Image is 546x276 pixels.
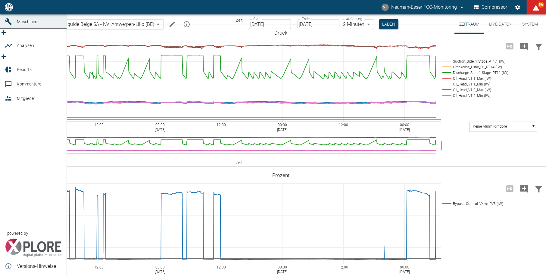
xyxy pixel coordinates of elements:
[532,39,546,54] button: Daten filtern
[342,19,374,29] div: 2 Minuten
[253,17,261,22] label: Start
[5,239,62,257] img: Xplore Logo
[484,14,516,34] button: Live-Daten
[503,43,517,49] span: Hohe Auflösung nur für Zeiträume von <3 Tagen verfügbar
[17,67,32,72] span: Reports
[249,19,291,29] input: DD.MM.YYYY
[302,17,310,22] label: Ende
[346,17,362,22] label: Auflösung
[512,2,523,13] button: Einstellungen
[166,18,178,30] button: Machine bearbeiten
[473,2,509,13] button: Compressor
[379,19,398,29] button: Laden
[381,2,466,13] button: fcc-monitoring@neuman-esser.com
[532,181,546,197] button: Daten filtern
[17,263,62,270] span: Versions-Hinweise
[17,19,37,24] span: Maschinen
[473,125,507,129] text: Keine Alarmkorridore
[293,21,296,28] p: –
[21,21,154,28] a: 908000047_Air Liquide Belge SA - NV_Antwerpen-Lillo (BE)
[17,96,35,101] span: Mitglieder
[382,4,389,11] div: NF
[181,18,193,30] button: mission info
[298,19,339,29] input: DD.MM.YYYY
[17,43,34,48] span: Analysen
[516,14,544,34] button: System
[7,231,28,236] span: powered by
[30,21,154,28] span: 908000047_Air Liquide Belge SA - NV_Antwerpen-Lillo (BE)
[517,181,532,197] button: Kommentar hinzufügen
[517,39,532,54] button: Kommentar hinzufügen
[4,3,14,11] img: logo
[17,82,41,86] span: Kommentare
[538,2,544,8] span: 99+
[503,185,517,191] span: Hohe Auflösung nur für Zeiträume von <3 Tagen verfügbar
[454,14,484,34] button: Zeitraum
